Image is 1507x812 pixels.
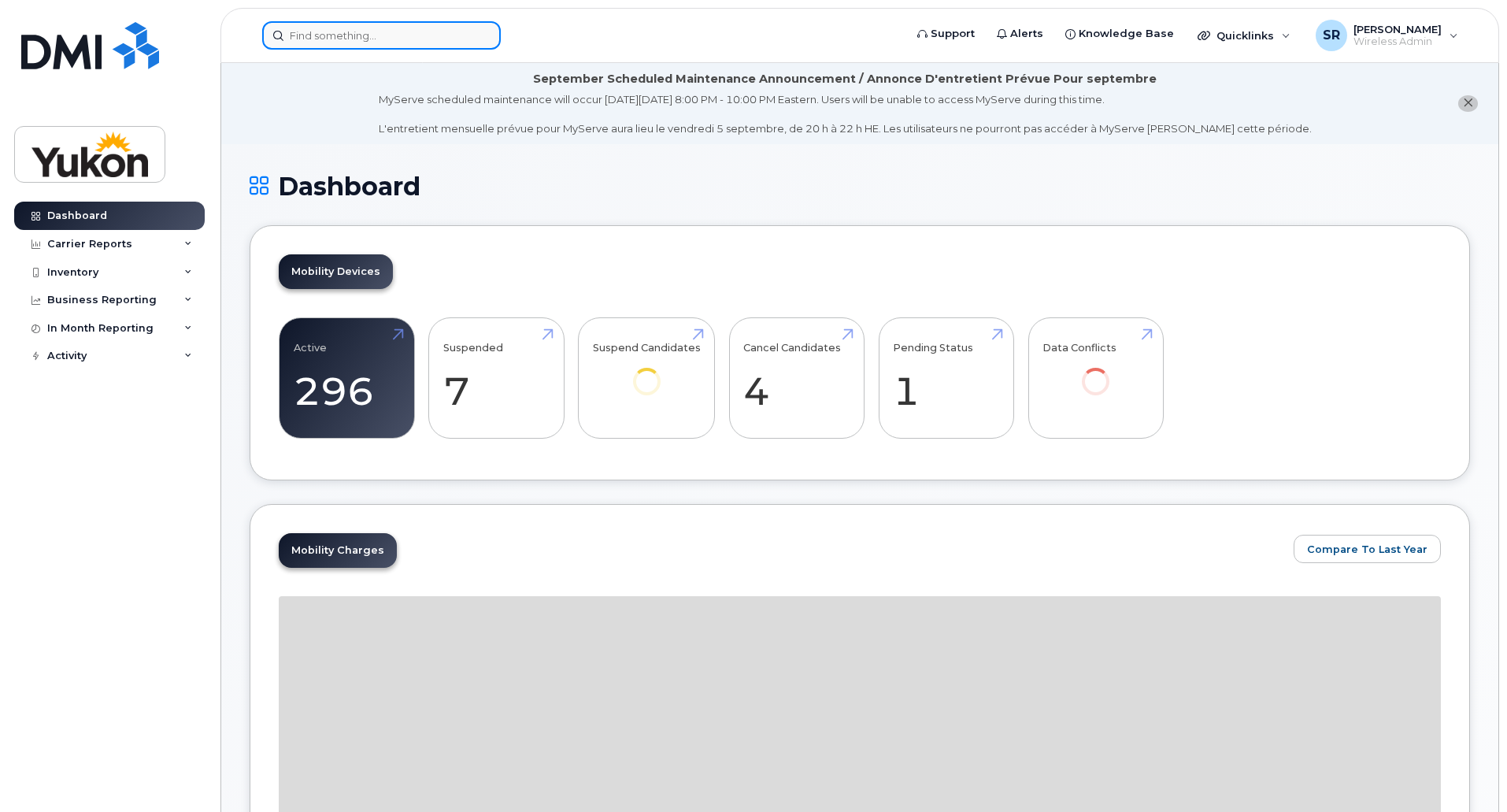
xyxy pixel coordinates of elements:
a: Mobility Devices [279,254,393,289]
a: Active 296 [294,326,400,430]
div: MyServe scheduled maintenance will occur [DATE][DATE] 8:00 PM - 10:00 PM Eastern. Users will be u... [379,92,1312,136]
div: September Scheduled Maintenance Announcement / Annonce D'entretient Prévue Pour septembre [533,71,1157,87]
a: Cancel Candidates 4 [743,326,850,430]
a: Suspend Candidates [593,326,701,417]
a: Pending Status 1 [893,326,999,430]
a: Data Conflicts [1042,326,1149,417]
h1: Dashboard [250,172,1470,200]
button: close notification [1458,95,1478,112]
button: Compare To Last Year [1294,535,1441,563]
a: Mobility Charges [279,533,397,568]
a: Suspended 7 [443,326,550,430]
span: Compare To Last Year [1307,542,1427,557]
